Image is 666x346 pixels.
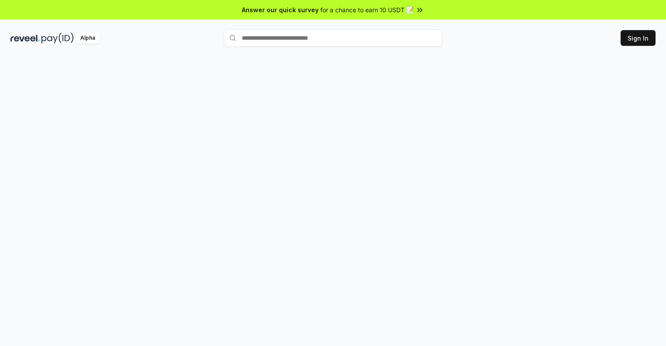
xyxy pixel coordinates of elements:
[320,5,414,14] span: for a chance to earn 10 USDT 📝
[10,33,40,44] img: reveel_dark
[41,33,74,44] img: pay_id
[242,5,319,14] span: Answer our quick survey
[621,30,656,46] button: Sign In
[76,33,100,44] div: Alpha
